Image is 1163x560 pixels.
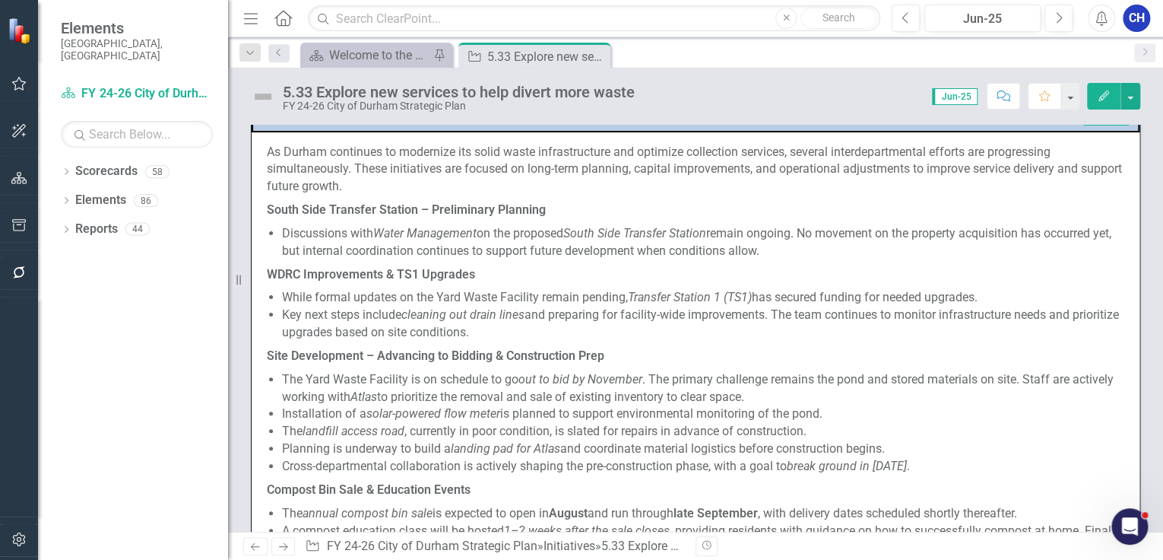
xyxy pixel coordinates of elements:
em: 1–2 weeks after the sale closes [504,523,670,538]
p: The , currently in poor condition, is slated for repairs in advance of construction. [282,423,1124,441]
div: 58 [145,165,170,178]
span: Jun-25 [932,88,978,105]
small: [GEOGRAPHIC_DATA], [GEOGRAPHIC_DATA] [61,37,213,62]
em: annual compost bin sale [303,506,433,520]
strong: Compost Bin Sale & Education Events [267,482,471,497]
div: 5.33 Explore new services to help divert more waste [601,539,876,553]
a: Elements [75,192,126,209]
div: 5.33 Explore new services to help divert more waste [283,84,635,100]
strong: Site Development – Advancing to Bidding & Construction Prep [267,348,604,363]
em: Water Management [373,226,477,240]
p: As Durham continues to modernize its solid waste infrastructure and optimize collection services,... [267,144,1124,199]
div: Welcome to the FY [DATE]-[DATE] Strategic Plan Landing Page! [329,46,429,65]
iframe: Intercom live chat [1111,508,1148,545]
strong: late September [673,506,758,520]
strong: August [549,506,588,520]
div: 5.33 Explore new services to help divert more waste [487,47,607,66]
em: South Side Transfer Station [563,226,706,240]
div: » » [305,538,683,555]
p: A compost education class will be hosted , providing residents with guidance on how to successful... [282,523,1124,558]
em: Transfer Station 1 (TS1) [628,290,752,304]
p: Installation of a is planned to support environmental monitoring of the pond. [282,406,1124,423]
a: Initiatives [543,539,595,553]
a: Reports [75,221,118,238]
input: Search Below... [61,121,213,148]
input: Search ClearPoint... [308,5,880,32]
em: break ground in [DATE] [787,459,907,473]
p: Key next steps include and preparing for facility-wide improvements. The team continues to monito... [282,307,1124,342]
a: FY 24-26 City of Durham Strategic Plan [327,539,537,553]
em: out to bid by November [518,372,642,387]
img: ClearPoint Strategy [8,17,34,44]
p: The is expected to open in and run through , with delivery dates scheduled shortly thereafter. [282,505,1124,523]
em: landfill access road [303,424,404,438]
strong: South Side Transfer Station – Preliminary Planning [267,202,546,217]
div: 44 [125,223,150,236]
div: 86 [134,194,158,207]
em: Atlas [350,390,377,404]
button: CH [1123,5,1150,32]
p: Cross-departmental collaboration is actively shaping the pre-construction phase, with a goal to . [282,458,1124,476]
em: landing pad for Atlas [451,441,560,456]
span: Search [822,11,855,24]
p: While formal updates on the Yard Waste Facility remain pending, has secured funding for needed up... [282,289,1124,307]
a: Welcome to the FY [DATE]-[DATE] Strategic Plan Landing Page! [304,46,429,65]
em: cleaning out drain lines [401,307,524,322]
img: Not Defined [251,84,275,109]
a: Scorecards [75,163,138,180]
button: Search [800,8,876,29]
div: Jun-25 [930,10,1035,28]
button: Jun-25 [924,5,1041,32]
span: Elements [61,19,213,37]
p: The Yard Waste Facility is on schedule to go . The primary challenge remains the pond and stored ... [282,371,1124,406]
div: FY 24-26 City of Durham Strategic Plan [283,100,635,112]
em: solar-powered flow meter [366,406,500,421]
a: FY 24-26 City of Durham Strategic Plan [61,85,213,103]
p: Planning is underway to build a and coordinate material logistics before construction begins. [282,441,1124,458]
p: Discussions with on the proposed remain ongoing. No movement on the property acquisition has occu... [282,225,1124,260]
strong: WDRC Improvements & TS1 Upgrades [267,267,475,282]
